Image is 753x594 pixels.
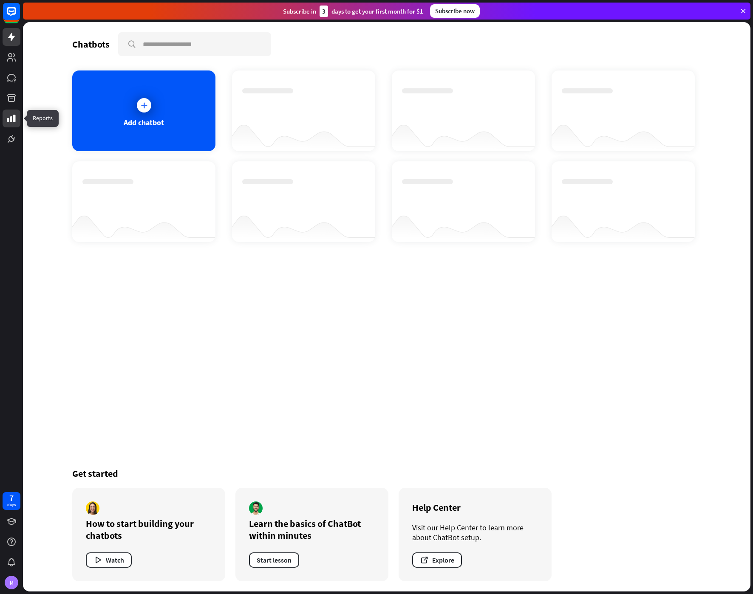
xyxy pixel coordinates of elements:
img: author [249,501,263,515]
div: Visit our Help Center to learn more about ChatBot setup. [412,523,538,542]
button: Watch [86,552,132,568]
button: Start lesson [249,552,299,568]
button: Explore [412,552,462,568]
div: Subscribe now [430,4,480,18]
div: M [5,576,18,589]
div: Subscribe in days to get your first month for $1 [283,6,423,17]
div: Help Center [412,501,538,513]
div: 7 [9,494,14,502]
div: 3 [320,6,328,17]
div: Chatbots [72,38,110,50]
div: Get started [72,467,701,479]
div: Learn the basics of ChatBot within minutes [249,518,375,541]
div: days [7,502,16,508]
a: 7 days [3,492,20,510]
div: How to start building your chatbots [86,518,212,541]
button: Open LiveChat chat widget [7,3,32,29]
img: author [86,501,99,515]
div: Add chatbot [124,118,164,127]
